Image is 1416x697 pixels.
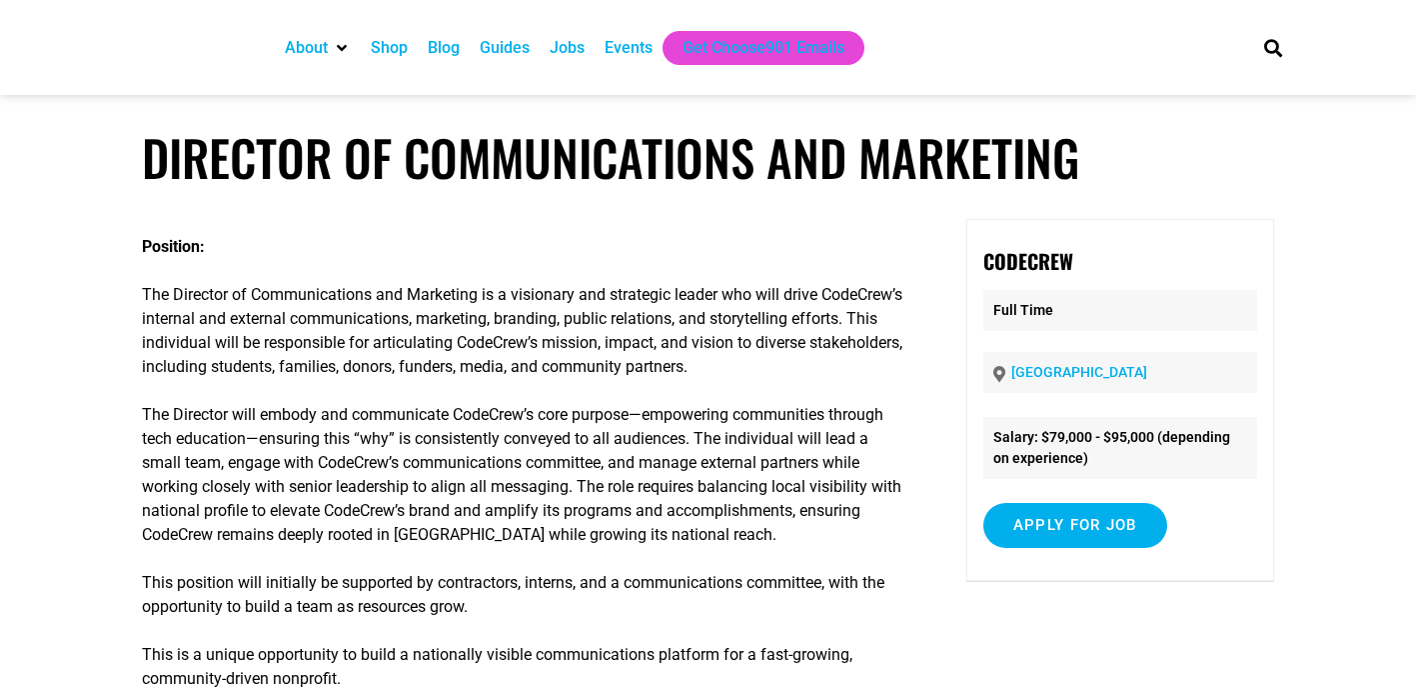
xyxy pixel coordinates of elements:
[1011,364,1147,380] a: [GEOGRAPHIC_DATA]
[142,283,909,379] p: The Director of Communications and Marketing is a visionary and strategic leader who will drive C...
[285,36,328,60] a: About
[983,503,1167,548] input: Apply for job
[275,31,361,65] div: About
[275,31,1230,65] nav: Main nav
[142,237,205,256] strong: Position:
[683,36,844,60] a: Get Choose901 Emails
[142,128,1275,187] h1: Director of Communications and Marketing
[480,36,530,60] a: Guides
[983,290,1257,331] p: Full Time
[142,571,909,619] p: This position will initially be supported by contractors, interns, and a communications committee...
[428,36,460,60] a: Blog
[142,403,909,547] p: The Director will embody and communicate CodeCrew’s core purpose—empowering communities through t...
[371,36,408,60] a: Shop
[983,246,1073,276] strong: CodeCrew
[605,36,653,60] a: Events
[1256,31,1289,64] div: Search
[550,36,585,60] a: Jobs
[142,643,909,691] p: This is a unique opportunity to build a nationally visible communications platform for a fast-gro...
[983,417,1257,479] li: Salary: $79,000 - $95,000 (depending on experience)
